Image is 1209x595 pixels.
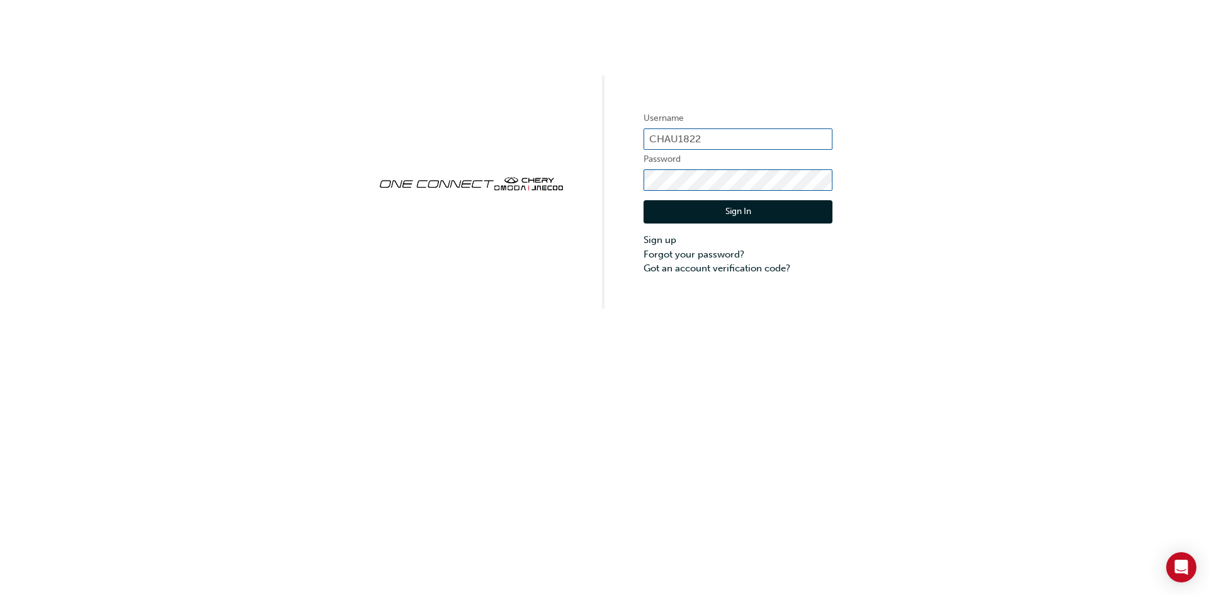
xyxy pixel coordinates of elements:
input: Username [644,128,832,150]
a: Forgot your password? [644,247,832,262]
button: Sign In [644,200,832,224]
label: Password [644,152,832,167]
label: Username [644,111,832,126]
a: Sign up [644,233,832,247]
img: oneconnect [377,166,565,199]
a: Got an account verification code? [644,261,832,276]
div: Open Intercom Messenger [1166,552,1196,582]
